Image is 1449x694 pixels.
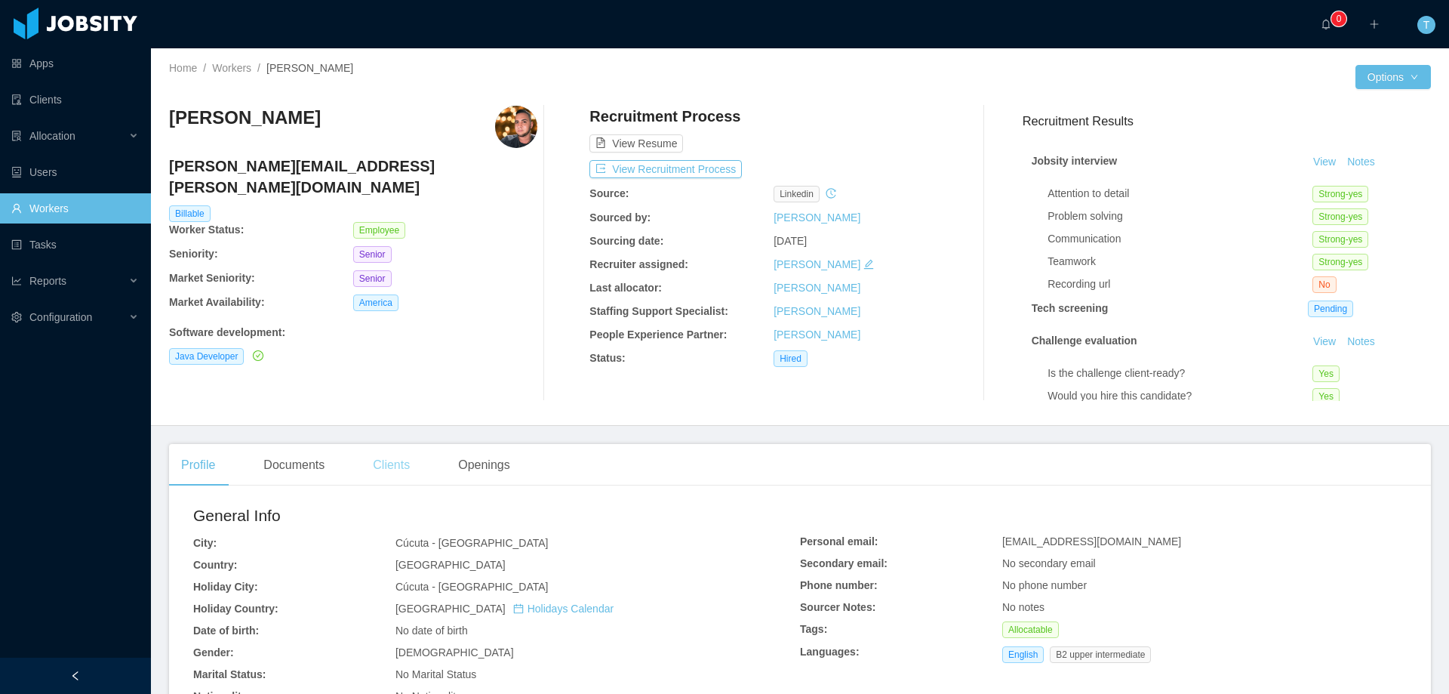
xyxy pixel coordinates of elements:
b: Date of birth: [193,625,259,637]
button: icon: exportView Recruitment Process [589,160,742,178]
b: Holiday City: [193,581,258,593]
b: Market Seniority: [169,272,255,284]
a: icon: profileTasks [11,230,139,260]
h4: [PERSON_NAME][EMAIL_ADDRESS][PERSON_NAME][DOMAIN_NAME] [169,156,537,198]
i: icon: solution [11,131,22,141]
b: Personal email: [800,535,878,547]
span: America [353,295,398,311]
a: [PERSON_NAME] [774,258,860,270]
span: [GEOGRAPHIC_DATA] [395,559,506,571]
b: Tags: [800,623,827,635]
strong: Jobsity interview [1032,155,1118,167]
i: icon: plus [1369,19,1380,29]
sup: 0 [1331,11,1346,26]
span: Senior [353,270,392,287]
b: Last allocator: [589,282,662,294]
span: [GEOGRAPHIC_DATA] [395,603,614,615]
div: Openings [446,444,522,486]
i: icon: setting [11,312,22,322]
i: icon: check-circle [253,350,263,361]
strong: Tech screening [1032,302,1109,314]
b: People Experience Partner: [589,328,727,341]
div: Clients [361,444,422,486]
b: Market Availability: [169,296,265,308]
b: Sourcer Notes: [800,601,875,613]
span: Allocatable [1002,622,1059,638]
span: No secondary email [1002,557,1096,569]
strong: Challenge evaluation [1032,335,1137,347]
span: Billable [169,205,211,222]
a: [PERSON_NAME] [774,211,860,224]
span: Reports [29,275,66,287]
span: Java Developer [169,348,244,365]
span: No Marital Status [395,668,476,680]
a: [PERSON_NAME] [774,282,860,294]
div: Is the challenge client-ready? [1048,366,1312,381]
b: Holiday Country: [193,603,278,615]
span: Yes [1312,366,1340,382]
b: Staffing Support Specialist: [589,305,728,317]
i: icon: line-chart [11,276,22,286]
i: icon: calendar [513,603,524,614]
a: icon: userWorkers [11,193,139,224]
span: B2 upper intermediate [1050,646,1151,663]
img: c1ae0452-2d6e-420c-aab3-1a838978304e_68cc3b33d4772-400w.png [495,106,537,148]
a: icon: file-textView Resume [589,137,683,150]
span: Employee [353,222,405,239]
span: T [1423,16,1430,34]
span: Strong-yes [1312,231,1368,248]
a: icon: appstoreApps [11,48,139,79]
span: Pending [1308,301,1353,317]
span: Allocation [29,130,75,142]
b: Languages: [800,646,860,658]
b: Country: [193,559,237,571]
span: Strong-yes [1312,254,1368,270]
b: Status: [589,352,625,364]
span: No notes [1002,601,1044,613]
span: Hired [774,350,808,367]
b: Secondary email: [800,557,888,569]
span: No [1312,276,1336,293]
div: Profile [169,444,227,486]
a: icon: robotUsers [11,157,139,187]
span: [DATE] [774,235,807,247]
div: Documents [251,444,337,486]
span: Strong-yes [1312,186,1368,202]
a: [PERSON_NAME] [774,305,860,317]
div: Attention to detail [1048,186,1312,202]
b: Gender: [193,646,234,659]
b: City: [193,537,217,549]
span: English [1002,646,1044,663]
div: Problem solving [1048,208,1312,224]
i: icon: bell [1321,19,1331,29]
b: Phone number: [800,579,878,591]
a: icon: check-circle [250,350,263,362]
div: Communication [1048,231,1312,247]
b: Sourced by: [589,211,651,224]
span: No phone number [1002,579,1087,591]
span: Yes [1312,388,1340,405]
b: Seniority: [169,248,218,260]
a: [PERSON_NAME] [774,328,860,341]
a: Home [169,62,197,74]
b: Worker Status: [169,224,244,236]
span: / [257,62,260,74]
b: Source: [589,187,629,199]
a: icon: exportView Recruitment Process [589,163,742,175]
a: Workers [212,62,251,74]
i: icon: history [826,188,836,199]
b: Sourcing date: [589,235,663,247]
span: [PERSON_NAME] [266,62,353,74]
span: Senior [353,246,392,263]
span: linkedin [774,186,820,202]
span: Cúcuta - [GEOGRAPHIC_DATA] [395,581,549,593]
a: View [1308,335,1341,347]
i: icon: edit [863,259,874,270]
a: icon: auditClients [11,85,139,115]
span: No date of birth [395,625,468,637]
a: icon: calendarHolidays Calendar [513,603,614,615]
div: Teamwork [1048,254,1312,270]
b: Marital Status: [193,668,266,680]
a: View [1308,156,1341,168]
span: [DEMOGRAPHIC_DATA] [395,646,514,659]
